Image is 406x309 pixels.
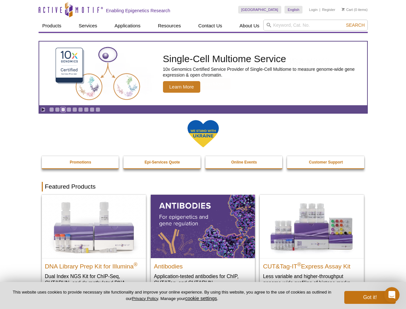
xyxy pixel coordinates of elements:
[154,260,252,270] h2: Antibodies
[231,160,257,164] strong: Online Events
[39,42,367,105] article: Single-Cell Multiome Service
[322,7,335,12] a: Register
[260,195,364,258] img: CUT&Tag-IT® Express Assay Kit
[163,66,364,78] p: 10x Genomics Certified Service Provider of Single-Cell Multiome to measure genome-wide gene expre...
[145,160,180,164] strong: Epi-Services Quote
[344,291,396,304] button: Got it!
[95,107,100,112] a: Go to slide 9
[238,6,282,14] a: [GEOGRAPHIC_DATA]
[346,23,365,28] span: Search
[163,54,364,64] h2: Single-Cell Multiome Service
[384,287,400,303] iframe: Intercom live chat
[342,7,353,12] a: Cart
[205,156,283,168] a: Online Events
[78,107,83,112] a: Go to slide 6
[287,156,365,168] a: Customer Support
[55,107,60,112] a: Go to slide 2
[284,6,302,14] a: English
[260,195,364,292] a: CUT&Tag-IT® Express Assay Kit CUT&Tag-IT®Express Assay Kit Less variable and higher-throughput ge...
[194,20,226,32] a: Contact Us
[106,8,170,14] h2: Enabling Epigenetics Research
[309,7,318,12] a: Login
[39,42,367,105] a: Single-Cell Multiome Service Single-Cell Multiome Service 10x Genomics Certified Service Provider...
[151,195,255,258] img: All Antibodies
[132,296,158,301] a: Privacy Policy
[342,6,368,14] li: (0 items)
[42,195,146,299] a: DNA Library Prep Kit for Illumina DNA Library Prep Kit for Illumina® Dual Index NGS Kit for ChIP-...
[185,295,217,301] button: cookie settings
[320,6,320,14] li: |
[111,20,144,32] a: Applications
[42,156,120,168] a: Promotions
[84,107,89,112] a: Go to slide 7
[344,22,366,28] button: Search
[309,160,343,164] strong: Customer Support
[90,107,95,112] a: Go to slide 8
[134,261,138,267] sup: ®
[263,260,361,270] h2: CUT&Tag-IT Express Assay Kit
[10,289,334,302] p: This website uses cookies to provide necessary site functionality and improve your online experie...
[67,107,71,112] a: Go to slide 4
[42,195,146,258] img: DNA Library Prep Kit for Illumina
[72,107,77,112] a: Go to slide 5
[45,273,143,293] p: Dual Index NGS Kit for ChIP-Seq, CUT&RUN, and ds methylated DNA assays.
[123,156,201,168] a: Epi-Services Quote
[187,119,219,148] img: We Stand With Ukraine
[42,182,365,192] h2: Featured Products
[163,81,201,93] span: Learn More
[151,195,255,292] a: All Antibodies Antibodies Application-tested antibodies for ChIP, CUT&Tag, and CUT&RUN.
[70,160,91,164] strong: Promotions
[45,260,143,270] h2: DNA Library Prep Kit for Illumina
[263,273,361,286] p: Less variable and higher-throughput genome-wide profiling of histone marks​.
[50,44,146,103] img: Single-Cell Multiome Service
[49,107,54,112] a: Go to slide 1
[297,261,301,267] sup: ®
[236,20,263,32] a: About Us
[41,107,45,112] a: Toggle autoplay
[61,107,66,112] a: Go to slide 3
[39,20,65,32] a: Products
[154,273,252,286] p: Application-tested antibodies for ChIP, CUT&Tag, and CUT&RUN.
[75,20,101,32] a: Services
[263,20,368,31] input: Keyword, Cat. No.
[342,8,345,11] img: Your Cart
[154,20,185,32] a: Resources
